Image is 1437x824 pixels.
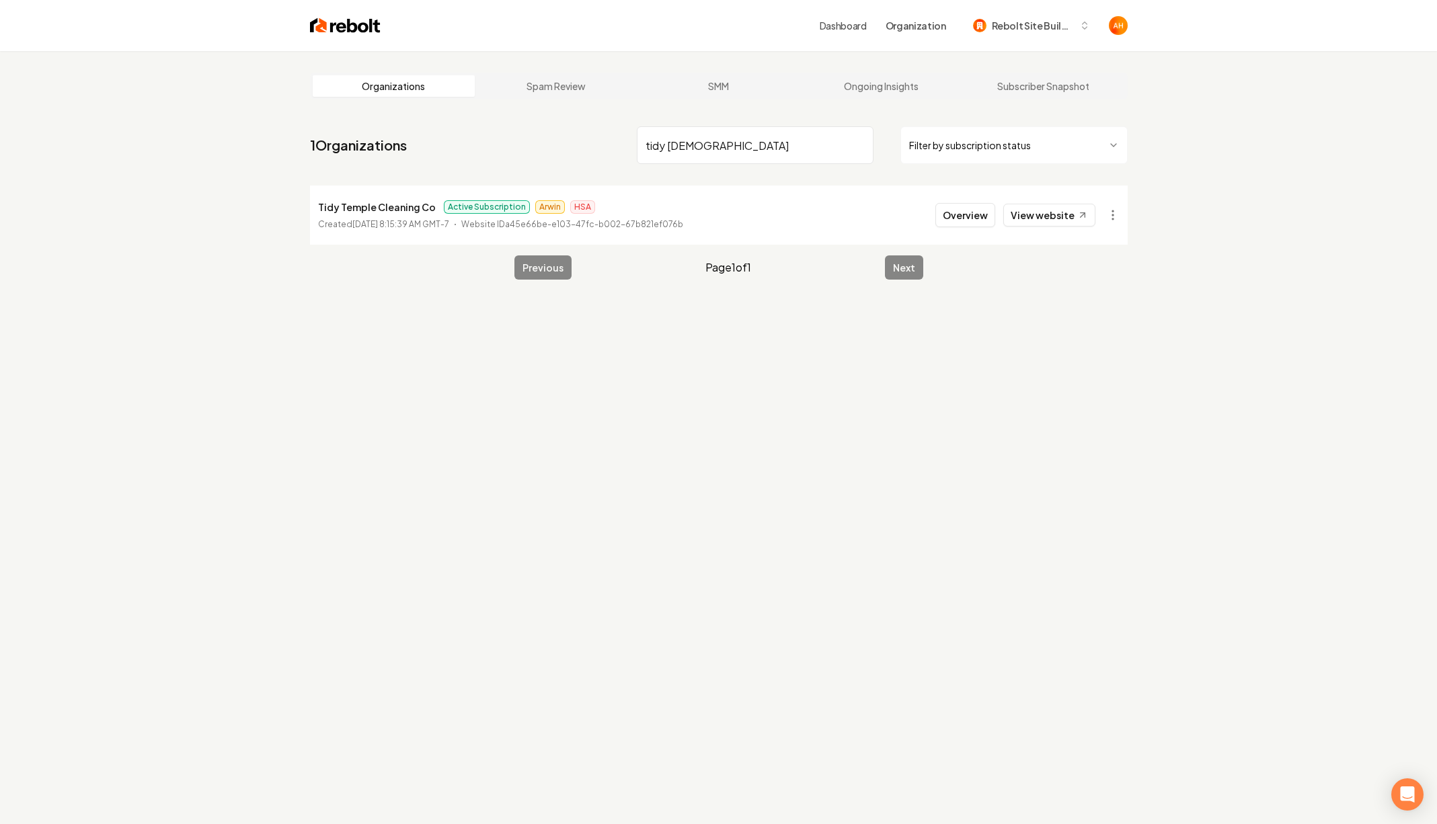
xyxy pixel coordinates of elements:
p: Created [318,218,449,231]
a: Subscriber Snapshot [962,75,1125,97]
img: Anthony Hurgoi [1109,16,1128,35]
a: 1Organizations [310,136,407,155]
a: SMM [637,75,800,97]
button: Overview [935,203,995,227]
img: Rebolt Site Builder [973,19,986,32]
span: Arwin [535,200,565,214]
span: Rebolt Site Builder [992,19,1074,33]
a: Organizations [313,75,475,97]
p: Website ID a45e66be-e103-47fc-b002-67b821ef076b [461,218,683,231]
button: Organization [878,13,954,38]
img: Rebolt Logo [310,16,381,35]
span: Active Subscription [444,200,530,214]
a: Ongoing Insights [800,75,962,97]
input: Search by name or ID [637,126,873,164]
div: Open Intercom Messenger [1391,778,1424,811]
button: Open user button [1109,16,1128,35]
time: [DATE] 8:15:39 AM GMT-7 [352,219,449,229]
a: Dashboard [820,19,867,32]
span: HSA [570,200,595,214]
a: View website [1003,204,1095,226]
span: Page 1 of 1 [705,259,751,276]
p: Tidy Temple Cleaning Co [318,199,436,215]
a: Spam Review [475,75,637,97]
